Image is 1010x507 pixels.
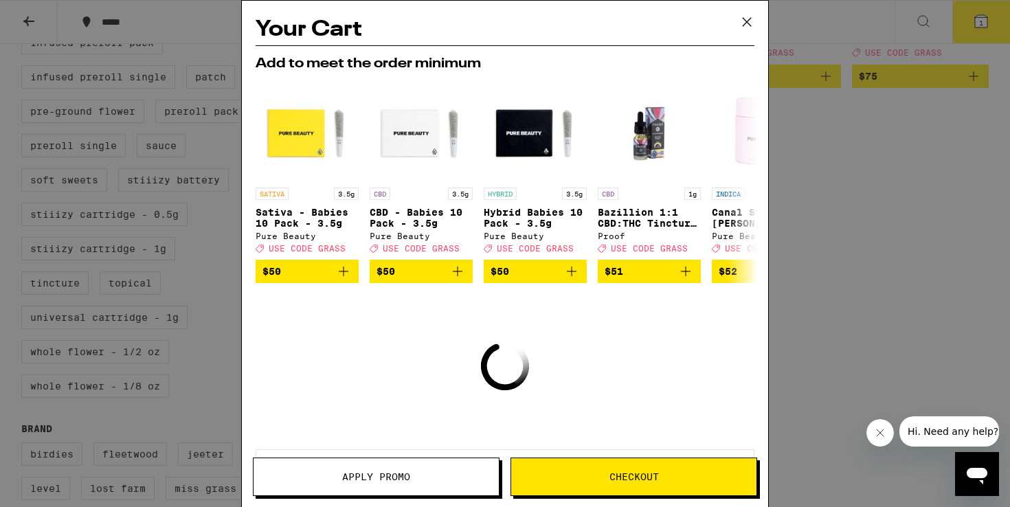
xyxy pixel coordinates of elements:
button: Add to bag [256,260,359,283]
h2: Your Cart [256,14,754,45]
span: $51 [605,266,623,277]
a: Open page for Hybrid Babies 10 Pack - 3.5g from Pure Beauty [484,78,587,260]
div: Pure Beauty [256,232,359,240]
button: Add to bag [598,260,701,283]
p: CBD [598,188,618,200]
span: USE CODE GRASS [725,244,802,253]
p: 3.5g [448,188,473,200]
img: Pure Beauty - Sativa - Babies 10 Pack - 3.5g [256,78,359,181]
p: 3.5g [562,188,587,200]
iframe: Message from company [899,416,999,447]
button: Add to bag [712,260,815,283]
span: $50 [491,266,509,277]
p: Bazillion 1:1 CBD:THC Tincture - 1000mg [598,207,701,229]
div: Pure Beauty [712,232,815,240]
span: $52 [719,266,737,277]
a: Open page for CBD - Babies 10 Pack - 3.5g from Pure Beauty [370,78,473,260]
button: Apply Promo [253,458,500,496]
p: HYBRID [484,188,517,200]
p: INDICA [712,188,745,200]
p: CBD - Babies 10 Pack - 3.5g [370,207,473,229]
p: 1g [684,188,701,200]
h2: Add to meet the order minimum [256,57,754,71]
p: Hybrid Babies 10 Pack - 3.5g [484,207,587,229]
img: Pure Beauty - CBD - Babies 10 Pack - 3.5g [370,78,473,181]
span: Checkout [609,472,659,482]
p: 3.5g [334,188,359,200]
button: Add to bag [484,260,587,283]
button: Add to bag [370,260,473,283]
a: Open page for Canal St Runtz - 3.5g from Pure Beauty [712,78,815,260]
img: Proof - Bazillion 1:1 CBD:THC Tincture - 1000mg [598,78,701,181]
span: USE CODE GRASS [383,244,460,253]
button: Checkout [510,458,757,496]
p: Sativa - Babies 10 Pack - 3.5g [256,207,359,229]
span: $50 [377,266,395,277]
span: $50 [262,266,281,277]
p: CBD [370,188,390,200]
span: USE CODE GRASS [611,244,688,253]
iframe: Close message [866,419,894,447]
a: Open page for Bazillion 1:1 CBD:THC Tincture - 1000mg from Proof [598,78,701,260]
img: Pure Beauty - Canal St Runtz - 3.5g [712,78,815,181]
a: Open page for Sativa - Babies 10 Pack - 3.5g from Pure Beauty [256,78,359,260]
img: Pure Beauty - Hybrid Babies 10 Pack - 3.5g [484,78,587,181]
span: USE CODE GRASS [497,244,574,253]
span: USE CODE GRASS [269,244,346,253]
p: Canal St [PERSON_NAME] - 3.5g [712,207,815,229]
div: Pure Beauty [484,232,587,240]
div: Pure Beauty [370,232,473,240]
iframe: Button to launch messaging window [955,452,999,496]
span: Apply Promo [342,472,410,482]
div: Proof [598,232,701,240]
